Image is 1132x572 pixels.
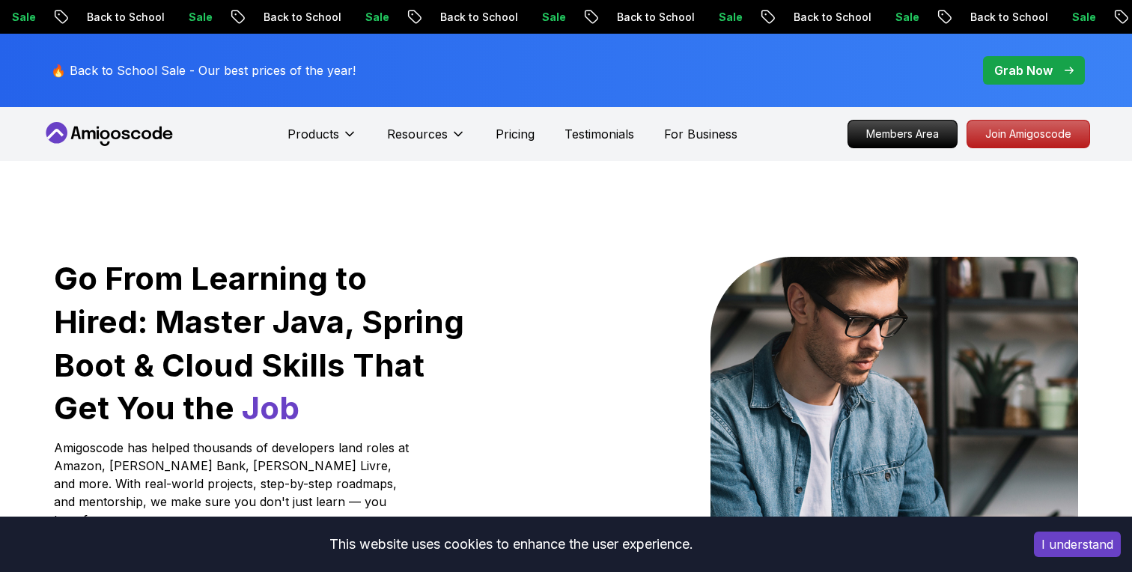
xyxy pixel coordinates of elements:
[967,120,1090,148] a: Join Amigoscode
[529,10,577,25] p: Sale
[387,125,448,143] p: Resources
[11,528,1011,561] div: This website uses cookies to enhance the user experience.
[848,121,957,147] p: Members Area
[1059,10,1107,25] p: Sale
[1034,532,1121,557] button: Accept cookies
[242,389,299,427] span: Job
[958,10,1059,25] p: Back to School
[287,125,339,143] p: Products
[604,10,706,25] p: Back to School
[967,121,1089,147] p: Join Amigoscode
[287,125,357,155] button: Products
[387,125,466,155] button: Resources
[54,257,466,430] h1: Go From Learning to Hired: Master Java, Spring Boot & Cloud Skills That Get You the
[251,10,353,25] p: Back to School
[848,120,958,148] a: Members Area
[51,61,356,79] p: 🔥 Back to School Sale - Our best prices of the year!
[54,439,413,529] p: Amigoscode has helped thousands of developers land roles at Amazon, [PERSON_NAME] Bank, [PERSON_N...
[176,10,224,25] p: Sale
[883,10,931,25] p: Sale
[565,125,634,143] a: Testimonials
[664,125,737,143] a: For Business
[994,61,1053,79] p: Grab Now
[427,10,529,25] p: Back to School
[74,10,176,25] p: Back to School
[781,10,883,25] p: Back to School
[706,10,754,25] p: Sale
[353,10,401,25] p: Sale
[496,125,535,143] a: Pricing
